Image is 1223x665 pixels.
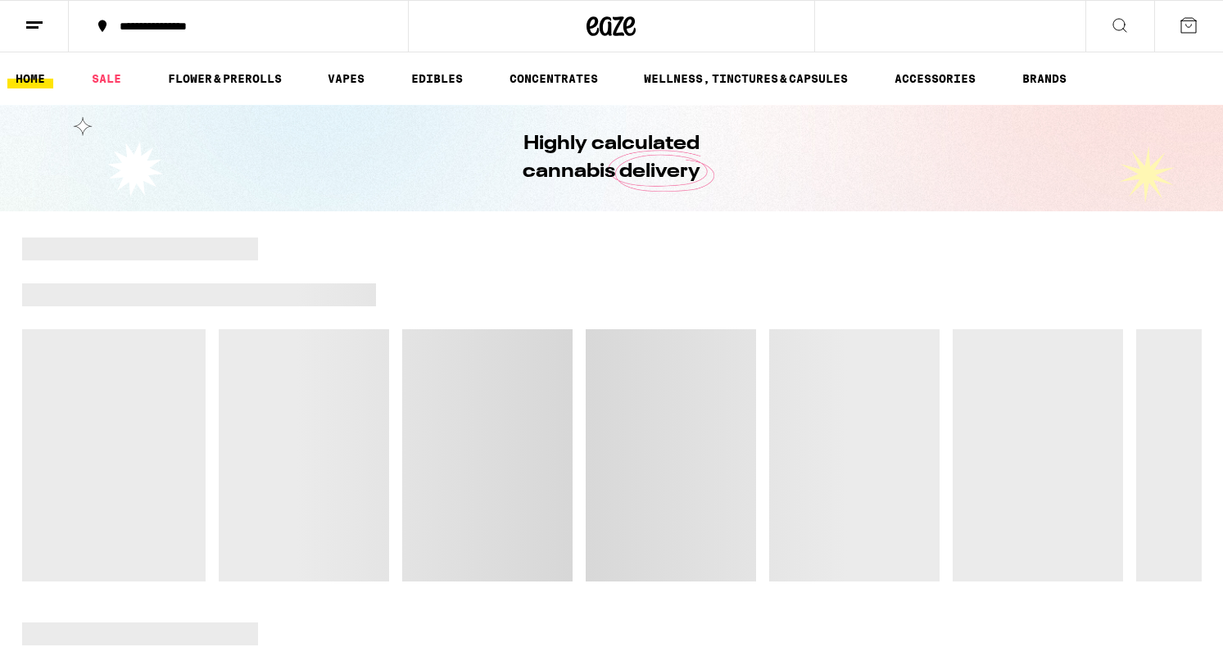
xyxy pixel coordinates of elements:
[477,130,747,186] h1: Highly calculated cannabis delivery
[636,69,856,88] a: WELLNESS, TINCTURES & CAPSULES
[1014,69,1075,88] a: BRANDS
[886,69,984,88] a: ACCESSORIES
[84,69,129,88] a: SALE
[7,69,53,88] a: HOME
[160,69,290,88] a: FLOWER & PREROLLS
[501,69,606,88] a: CONCENTRATES
[403,69,471,88] a: EDIBLES
[319,69,373,88] a: VAPES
